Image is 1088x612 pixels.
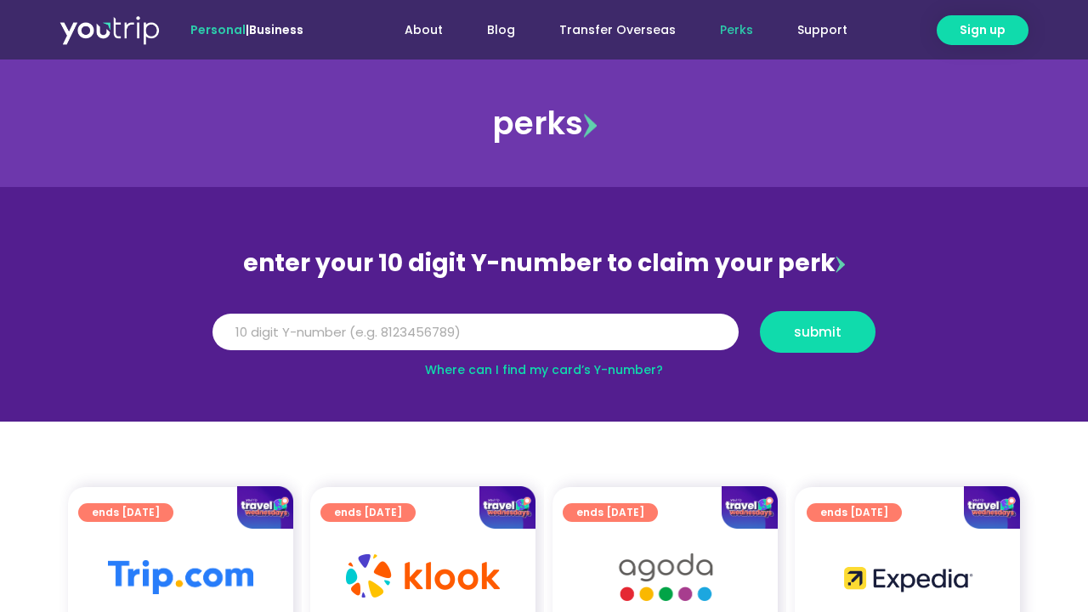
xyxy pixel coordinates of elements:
[760,311,875,353] button: submit
[249,21,303,38] a: Business
[698,14,775,46] a: Perks
[937,15,1028,45] a: Sign up
[212,314,739,351] input: 10 digit Y-number (e.g. 8123456789)
[960,21,1006,39] span: Sign up
[537,14,698,46] a: Transfer Overseas
[382,14,465,46] a: About
[204,241,884,286] div: enter your 10 digit Y-number to claim your perk
[190,21,246,38] span: Personal
[349,14,870,46] nav: Menu
[465,14,537,46] a: Blog
[190,21,303,38] span: |
[794,326,841,338] span: submit
[775,14,870,46] a: Support
[425,361,663,378] a: Where can I find my card’s Y-number?
[212,311,875,365] form: Y Number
